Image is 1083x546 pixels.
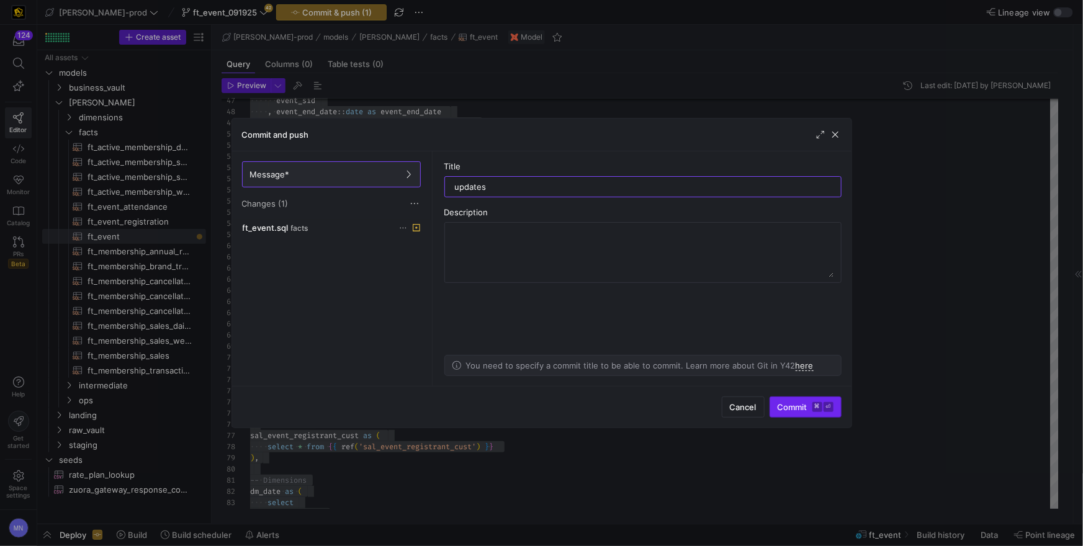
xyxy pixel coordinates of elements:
button: Commit⌘⏎ [770,396,842,418]
span: Title [444,161,461,171]
button: Message* [242,161,421,187]
span: facts [291,224,308,233]
button: Cancel [722,396,765,418]
span: Cancel [730,402,757,412]
span: Commit [778,402,834,412]
button: ft_event.sqlfacts [240,220,423,236]
span: ft_event.sql [243,223,289,233]
span: Message* [250,169,290,179]
a: here [796,360,814,371]
div: Description [444,207,842,217]
span: Changes (1) [242,199,289,208]
kbd: ⏎ [824,402,834,412]
p: You need to specify a commit title to be able to commit. Learn more about Git in Y42 [466,360,814,370]
kbd: ⌘ [812,402,822,412]
h3: Commit and push [242,130,309,140]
